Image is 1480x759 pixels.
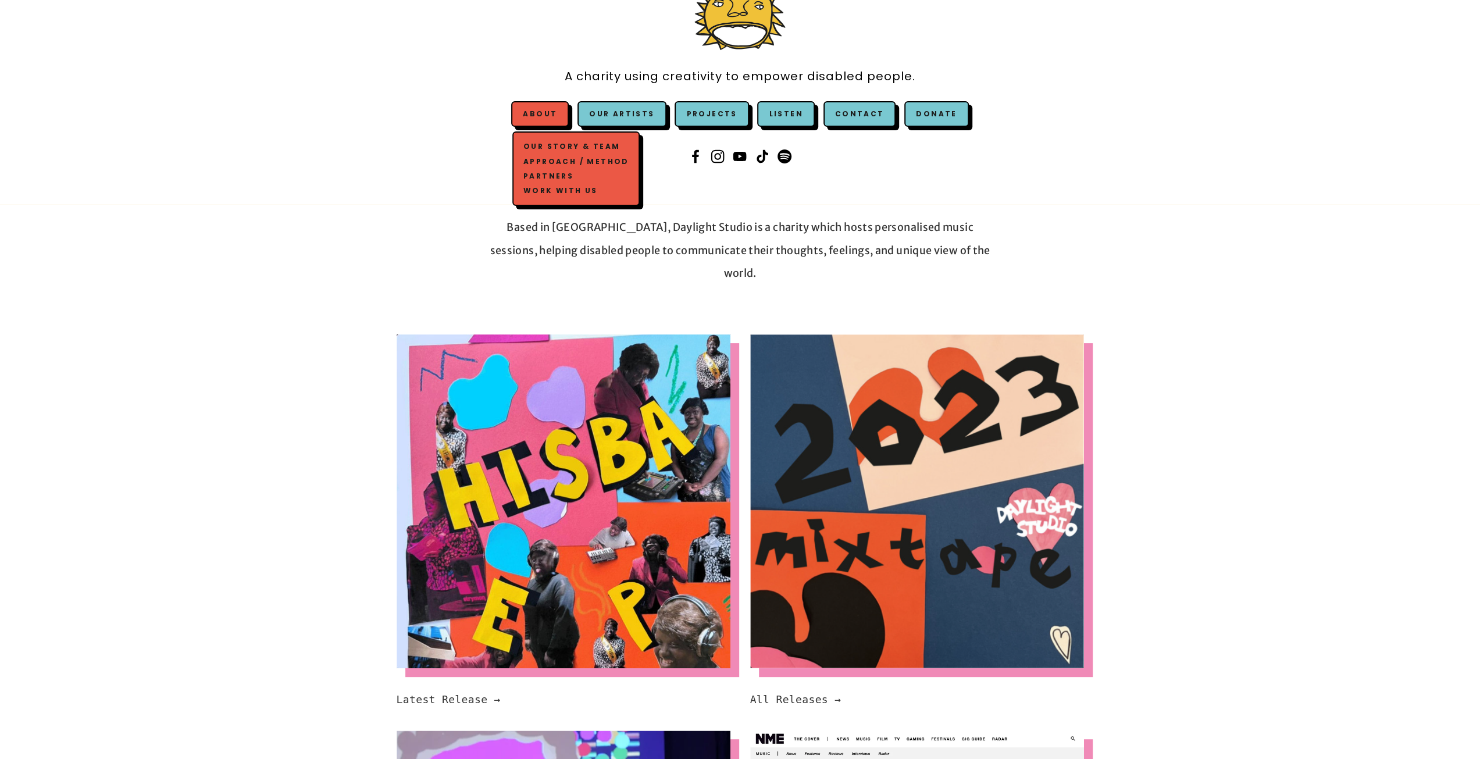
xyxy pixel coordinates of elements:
a: Contact [823,101,896,127]
code: All Releases → [750,693,841,705]
a: Approach / Method [520,154,632,169]
p: Based in [GEOGRAPHIC_DATA], Daylight Studio is a charity which hosts personalised music sessions,... [485,216,996,285]
a: About [523,109,557,119]
a: Our Story & Team [520,140,632,154]
code: Latest Release → [397,693,501,705]
a: Work with us [520,183,632,198]
a: A charity using creativity to empower disabled people. [565,63,915,90]
a: Donate [904,101,968,127]
a: Our Artists [577,101,666,127]
a: Projects [675,101,748,127]
a: Partners [520,169,632,183]
a: Listen [769,109,803,119]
